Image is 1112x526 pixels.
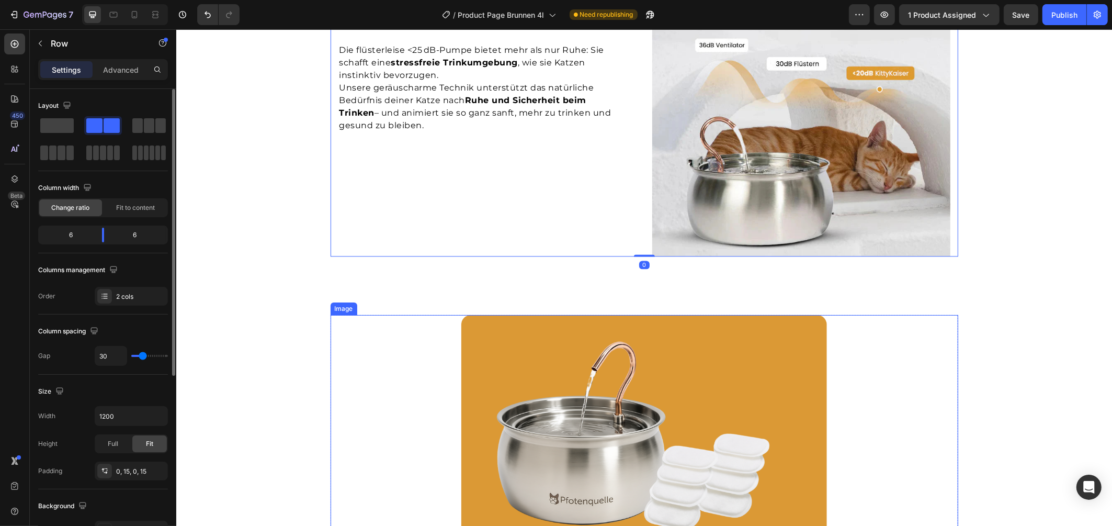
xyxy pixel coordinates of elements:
[40,228,94,242] div: 6
[38,411,55,421] div: Width
[38,466,62,476] div: Padding
[51,37,140,50] p: Row
[908,9,976,20] span: 1 product assigned
[38,292,55,301] div: Order
[38,263,120,277] div: Columns management
[453,9,456,20] span: /
[38,499,89,513] div: Background
[108,439,118,449] span: Full
[10,111,25,120] div: 450
[38,99,73,113] div: Layout
[1076,475,1102,500] div: Open Intercom Messenger
[1013,10,1030,19] span: Save
[899,4,1000,25] button: 1 product assigned
[1042,4,1086,25] button: Publish
[95,407,167,426] input: Auto
[116,467,165,476] div: 0, 15, 0, 15
[463,231,473,240] div: 0
[458,9,544,20] span: Product Page Brunnen 4l
[112,228,166,242] div: 6
[1051,9,1077,20] div: Publish
[69,8,73,21] p: 7
[52,64,81,75] p: Settings
[8,192,25,200] div: Beta
[103,64,139,75] p: Advanced
[4,4,78,25] button: 7
[38,324,100,339] div: Column spacing
[116,203,155,212] span: Fit to content
[38,385,66,399] div: Size
[176,29,1112,526] iframe: Design area
[38,351,50,361] div: Gap
[156,275,179,284] div: Image
[38,181,94,195] div: Column width
[95,346,127,365] input: Auto
[52,203,90,212] span: Change ratio
[580,10,633,19] span: Need republishing
[146,439,153,449] span: Fit
[197,4,240,25] div: Undo/Redo
[38,439,58,449] div: Height
[116,292,165,301] div: 2 cols
[1004,4,1038,25] button: Save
